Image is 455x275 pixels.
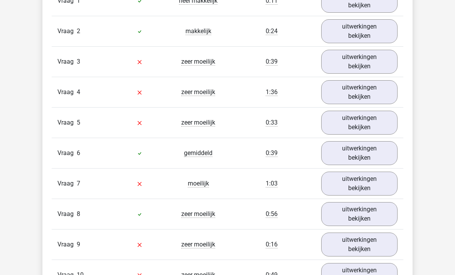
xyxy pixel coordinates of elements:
[321,19,398,43] a: uitwerkingen bekijken
[181,88,215,96] span: zeer moeilijk
[77,88,80,96] span: 4
[77,58,80,65] span: 3
[57,88,77,97] span: Vraag
[185,27,211,35] span: makkelijk
[321,80,398,104] a: uitwerkingen bekijken
[181,210,215,218] span: zeer moeilijk
[321,111,398,135] a: uitwerkingen bekijken
[266,27,278,35] span: 0:24
[181,241,215,248] span: zeer moeilijk
[266,119,278,127] span: 0:33
[57,118,77,127] span: Vraag
[266,241,278,248] span: 0:16
[57,27,77,36] span: Vraag
[266,210,278,218] span: 0:56
[57,179,77,188] span: Vraag
[77,210,80,218] span: 8
[77,27,80,35] span: 2
[266,180,278,187] span: 1:03
[321,233,398,256] a: uitwerkingen bekijken
[266,88,278,96] span: 1:36
[184,149,212,157] span: gemiddeld
[321,202,398,226] a: uitwerkingen bekijken
[57,148,77,158] span: Vraag
[77,180,80,187] span: 7
[57,240,77,249] span: Vraag
[77,241,80,248] span: 9
[181,119,215,127] span: zeer moeilijk
[57,57,77,66] span: Vraag
[77,119,80,126] span: 5
[321,141,398,165] a: uitwerkingen bekijken
[266,149,278,157] span: 0:39
[181,58,215,66] span: zeer moeilijk
[321,50,398,74] a: uitwerkingen bekijken
[77,149,80,157] span: 6
[266,58,278,66] span: 0:39
[321,172,398,196] a: uitwerkingen bekijken
[57,209,77,219] span: Vraag
[188,180,209,187] span: moeilijk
